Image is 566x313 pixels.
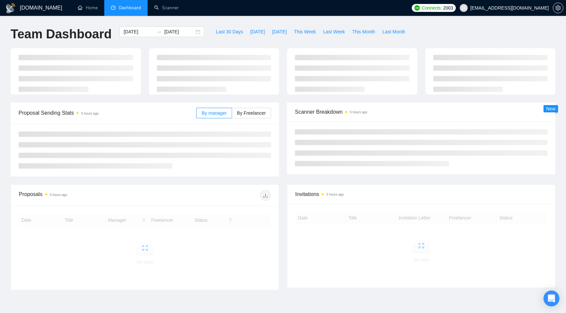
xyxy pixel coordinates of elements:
[216,28,243,35] span: Last 30 Days
[546,106,555,111] span: New
[164,28,194,35] input: End date
[212,26,247,37] button: Last 30 Days
[326,193,344,196] time: 5 hours ago
[78,5,98,11] a: homeHome
[295,108,547,116] span: Scanner Breakdown
[349,26,379,37] button: This Month
[123,28,154,35] input: Start date
[379,26,409,37] button: Last Month
[19,190,145,201] div: Proposals
[156,29,162,34] span: swap-right
[154,5,179,11] a: searchScanner
[414,5,420,11] img: upwork-logo.png
[294,28,316,35] span: This Week
[319,26,349,37] button: Last Week
[156,29,162,34] span: to
[50,193,67,197] time: 5 hours ago
[268,26,290,37] button: [DATE]
[350,110,367,114] time: 5 hours ago
[352,28,375,35] span: This Month
[119,5,141,11] span: Dashboard
[323,28,345,35] span: Last Week
[382,28,405,35] span: Last Month
[295,190,547,198] span: Invitations
[543,291,559,306] div: Open Intercom Messenger
[11,26,112,42] h1: Team Dashboard
[290,26,319,37] button: This Week
[5,3,16,14] img: logo
[81,112,99,115] time: 5 hours ago
[422,4,442,12] span: Connects:
[202,110,226,116] span: By manager
[250,28,265,35] span: [DATE]
[443,4,453,12] span: 2003
[19,109,196,117] span: Proposal Sending Stats
[247,26,268,37] button: [DATE]
[553,3,563,13] button: setting
[553,5,563,11] a: setting
[272,28,287,35] span: [DATE]
[237,110,266,116] span: By Freelancer
[111,5,116,10] span: dashboard
[461,6,466,10] span: user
